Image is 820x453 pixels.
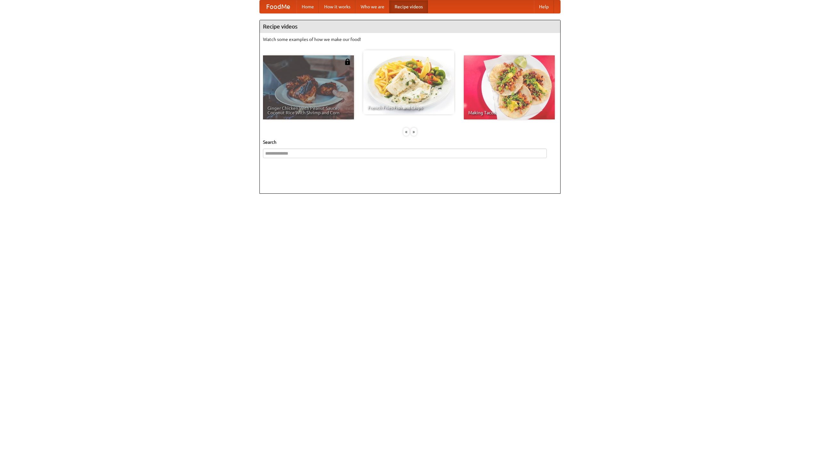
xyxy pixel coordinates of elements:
a: Recipe videos [389,0,428,13]
a: How it works [319,0,356,13]
div: « [403,128,409,136]
span: French Fries Fish and Chips [368,105,450,110]
a: French Fries Fish and Chips [363,50,454,114]
img: 483408.png [344,59,351,65]
h4: Recipe videos [260,20,560,33]
p: Watch some examples of how we make our food! [263,36,557,43]
a: FoodMe [260,0,297,13]
a: Making Tacos [464,55,555,119]
h5: Search [263,139,557,145]
a: Home [297,0,319,13]
span: Making Tacos [468,110,550,115]
a: Who we are [356,0,389,13]
a: Help [534,0,554,13]
div: » [411,128,417,136]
